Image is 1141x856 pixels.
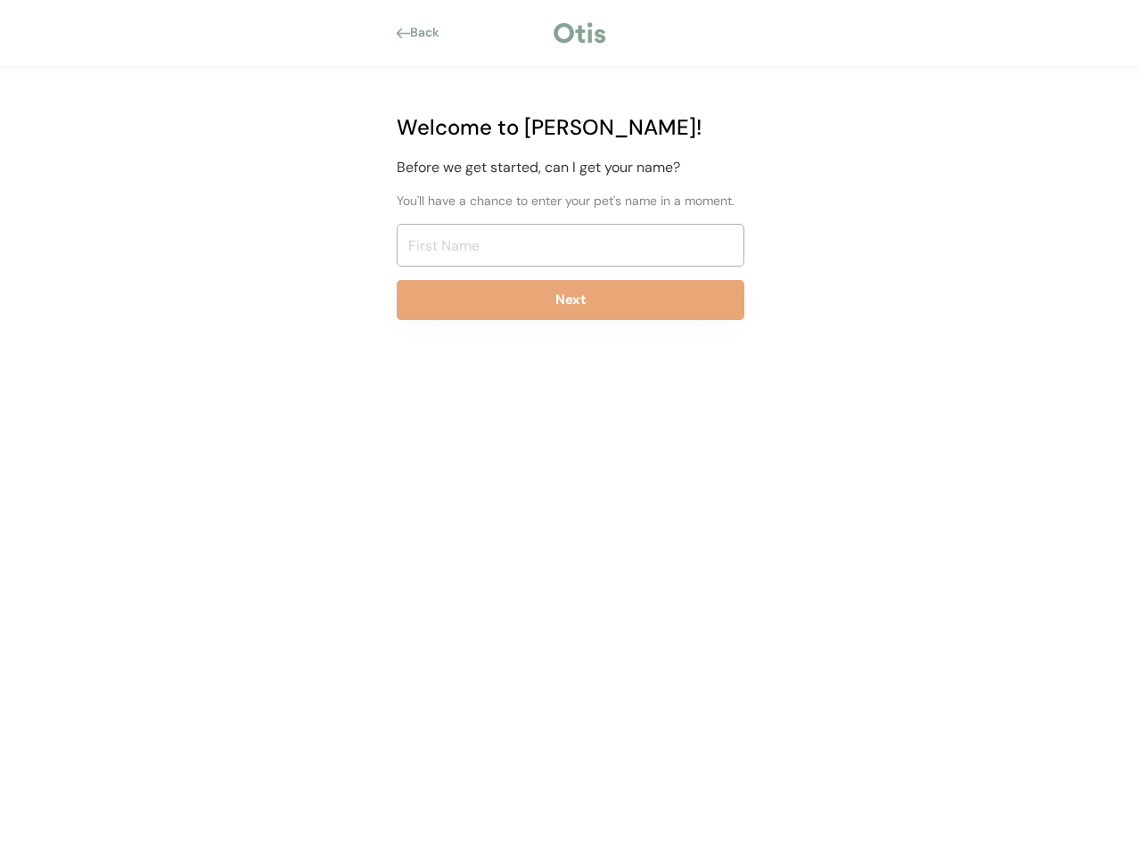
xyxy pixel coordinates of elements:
button: Next [397,280,744,320]
div: Before we get started, can I get your name? [397,157,744,178]
div: Back [410,24,450,42]
div: You'll have a chance to enter your pet's name in a moment. [397,192,744,210]
div: Welcome to [PERSON_NAME]! [397,111,744,144]
input: First Name [397,224,744,267]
